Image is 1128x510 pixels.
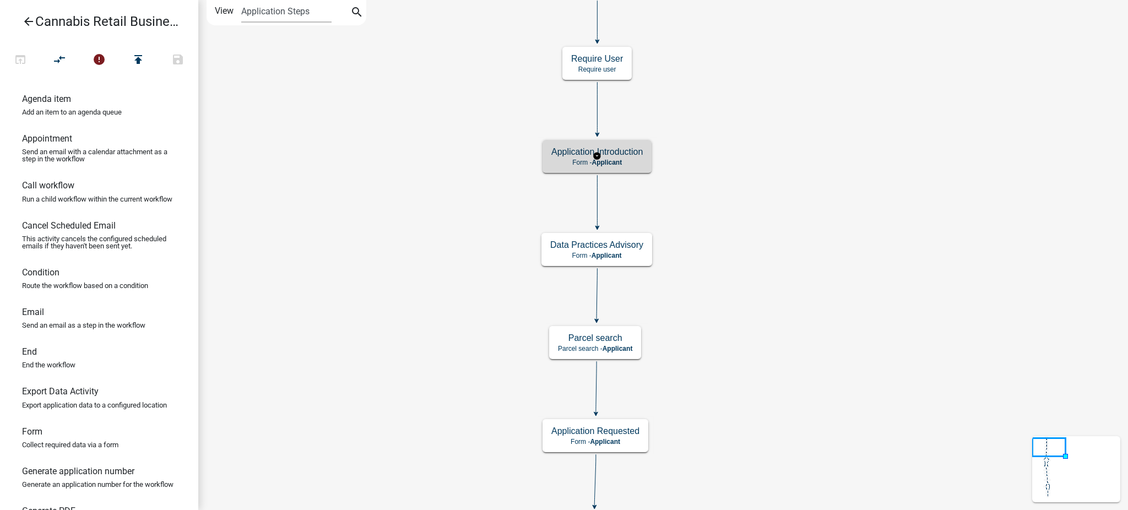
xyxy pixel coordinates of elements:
[551,159,643,166] p: Form -
[550,252,643,259] p: Form -
[40,48,79,72] button: Auto Layout
[1,48,198,75] div: Workflow actions
[22,267,59,278] h6: Condition
[22,282,148,289] p: Route the workflow based on a condition
[22,148,176,162] p: Send an email with a calendar attachment as a step in the workflow
[158,48,198,72] button: Save
[22,94,71,104] h6: Agenda item
[132,53,145,68] i: publish
[22,108,122,116] p: Add an item to an agenda queue
[22,386,99,397] h6: Export Data Activity
[603,345,633,352] span: Applicant
[14,53,27,68] i: open_in_browser
[22,235,176,249] p: This activity cancels the configured scheduled emails if they haven't been sent yet.
[571,66,623,73] p: Require user
[590,438,620,446] span: Applicant
[22,346,37,357] h6: End
[9,9,181,34] a: Cannabis Retail Businesses and Temporary Cannabis Events
[558,345,632,352] p: Parcel search -
[350,6,364,21] i: search
[22,15,35,30] i: arrow_back
[93,53,106,68] i: error
[592,252,622,259] span: Applicant
[550,240,643,250] h5: Data Practices Advisory
[558,333,632,343] h5: Parcel search
[22,196,172,203] p: Run a child workflow within the current workflow
[22,180,74,191] h6: Call workflow
[22,426,42,437] h6: Form
[22,481,173,488] p: Generate an application number for the workflow
[22,441,118,448] p: Collect required data via a form
[1,48,40,72] button: Test Workflow
[22,322,145,329] p: Send an email as a step in the workflow
[171,53,185,68] i: save
[348,4,366,22] button: search
[551,438,639,446] p: Form -
[571,53,623,64] h5: Require User
[22,402,167,409] p: Export application data to a configured location
[22,133,72,144] h6: Appointment
[551,426,639,436] h5: Application Requested
[79,48,119,72] button: 2 problems in this workflow
[118,48,158,72] button: Publish
[53,53,67,68] i: compare_arrows
[22,466,134,476] h6: Generate application number
[22,307,44,317] h6: Email
[22,220,116,231] h6: Cancel Scheduled Email
[592,159,622,166] span: Applicant
[551,147,643,157] h5: Application Introduction
[22,361,75,368] p: End the workflow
